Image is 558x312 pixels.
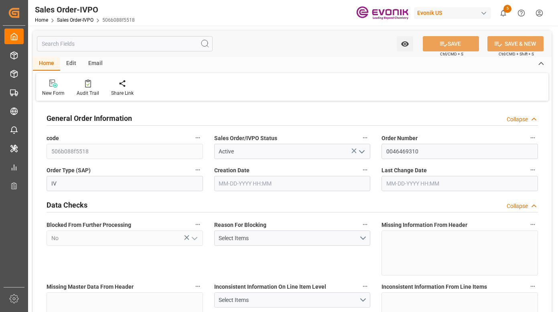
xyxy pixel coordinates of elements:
button: open menu [397,36,413,51]
button: code [193,133,203,143]
span: 5 [503,5,511,13]
button: open menu [214,292,371,308]
button: Order Type (SAP) [193,165,203,175]
button: Last Change Date [528,165,538,175]
div: Select Items [219,234,359,243]
div: Sales Order-IVPO [35,4,135,16]
span: Last Change Date [381,166,427,175]
button: Blocked From Further Processing [193,219,203,230]
span: Order Type (SAP) [47,166,91,175]
button: open menu [214,230,371,246]
div: Email [82,57,109,71]
button: open menu [355,145,367,158]
button: Evonik US [414,5,494,20]
div: Evonik US [414,7,491,19]
span: Missing Information From Header [381,221,467,229]
button: show 5 new notifications [494,4,512,22]
button: Inconsistent Information On Line Item Level [360,281,370,292]
div: Share Link [111,90,134,97]
span: code [47,134,59,143]
button: Missing Master Data From Header [193,281,203,292]
input: MM-DD-YYYY HH:MM [214,176,371,191]
h2: General Order Information [47,113,132,124]
div: Audit Trail [77,90,99,97]
span: Sales Order/IVPO Status [214,134,277,143]
button: open menu [188,232,200,245]
div: Home [33,57,60,71]
span: Creation Date [214,166,250,175]
div: Collapse [507,202,528,210]
span: Ctrl/CMD + S [440,51,463,57]
input: Search Fields [37,36,213,51]
span: Missing Master Data From Header [47,283,134,291]
button: Inconsistent Information From Line Items [528,281,538,292]
button: Reason For Blocking [360,219,370,230]
span: Blocked From Further Processing [47,221,131,229]
span: Reason For Blocking [214,221,266,229]
button: Sales Order/IVPO Status [360,133,370,143]
button: Missing Information From Header [528,219,538,230]
div: Edit [60,57,82,71]
input: MM-DD-YYYY HH:MM [381,176,538,191]
span: Order Number [381,134,418,143]
div: Collapse [507,115,528,124]
span: Inconsistent Information From Line Items [381,283,487,291]
span: Inconsistent Information On Line Item Level [214,283,326,291]
h2: Data Checks [47,200,87,210]
a: Sales Order-IVPO [57,17,93,23]
a: Home [35,17,48,23]
span: Ctrl/CMD + Shift + S [499,51,534,57]
button: Creation Date [360,165,370,175]
button: Help Center [512,4,530,22]
div: New Form [42,90,65,97]
button: Order Number [528,133,538,143]
img: Evonik-brand-mark-Deep-Purple-RGB.jpeg_1700498283.jpeg [356,6,408,20]
button: SAVE [423,36,479,51]
div: Select Items [219,296,359,304]
button: SAVE & NEW [487,36,544,51]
